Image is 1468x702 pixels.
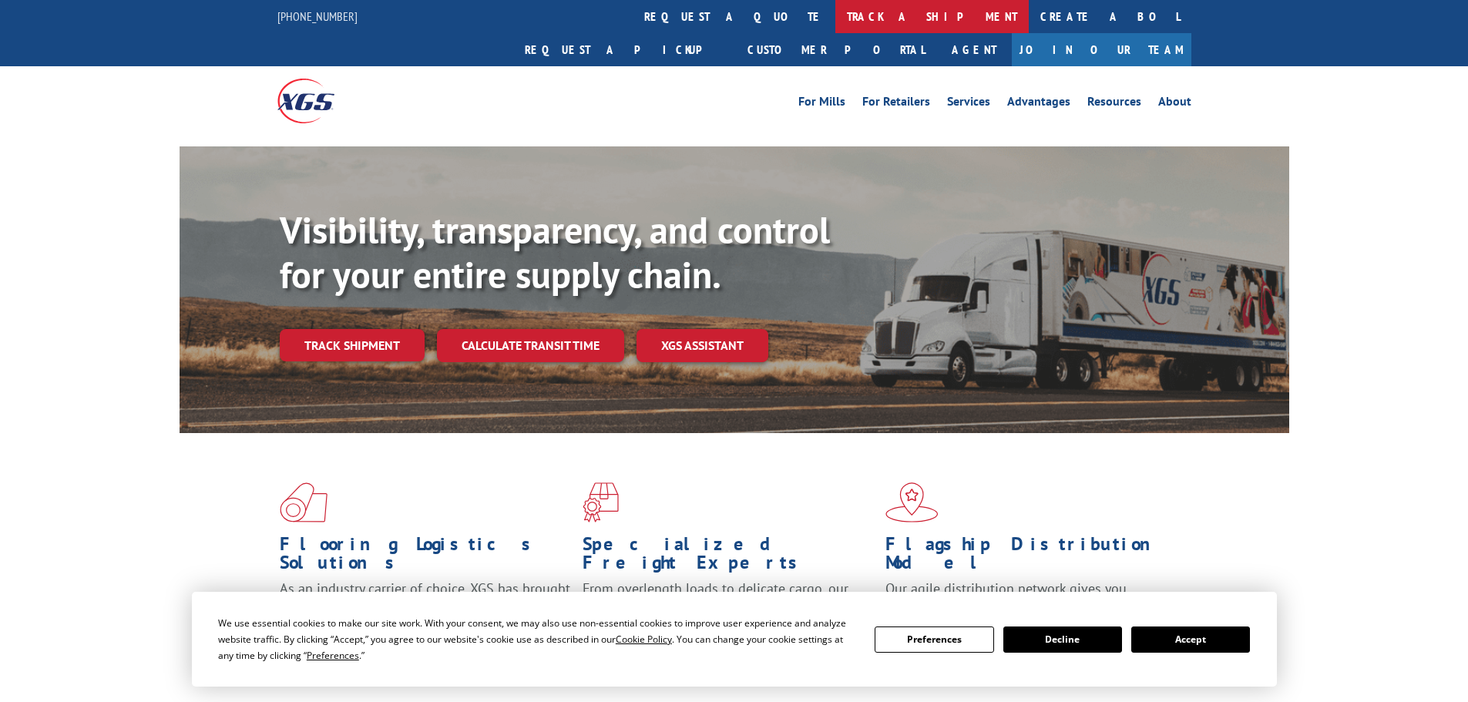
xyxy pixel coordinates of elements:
h1: Flagship Distribution Model [885,535,1177,579]
p: From overlength loads to delicate cargo, our experienced staff knows the best way to move your fr... [583,579,874,648]
span: As an industry carrier of choice, XGS has brought innovation and dedication to flooring logistics... [280,579,570,634]
a: About [1158,96,1191,113]
b: Visibility, transparency, and control for your entire supply chain. [280,206,830,298]
button: Decline [1003,626,1122,653]
a: [PHONE_NUMBER] [277,8,358,24]
a: Join Our Team [1012,33,1191,66]
div: Cookie Consent Prompt [192,592,1277,687]
a: Request a pickup [513,33,736,66]
span: Our agile distribution network gives you nationwide inventory management on demand. [885,579,1169,616]
img: xgs-icon-total-supply-chain-intelligence-red [280,482,328,522]
a: XGS ASSISTANT [637,329,768,362]
span: Preferences [307,649,359,662]
div: We use essential cookies to make our site work. With your consent, we may also use non-essential ... [218,615,856,663]
img: xgs-icon-flagship-distribution-model-red [885,482,939,522]
a: Calculate transit time [437,329,624,362]
a: Agent [936,33,1012,66]
a: Resources [1087,96,1141,113]
img: xgs-icon-focused-on-flooring-red [583,482,619,522]
h1: Flooring Logistics Solutions [280,535,571,579]
h1: Specialized Freight Experts [583,535,874,579]
a: Customer Portal [736,33,936,66]
a: For Retailers [862,96,930,113]
span: Cookie Policy [616,633,672,646]
button: Preferences [875,626,993,653]
a: Advantages [1007,96,1070,113]
a: Track shipment [280,329,425,361]
button: Accept [1131,626,1250,653]
a: Services [947,96,990,113]
a: For Mills [798,96,845,113]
